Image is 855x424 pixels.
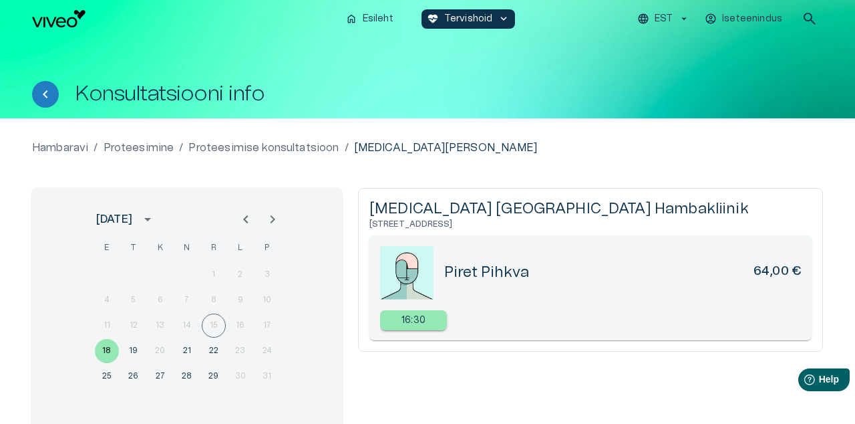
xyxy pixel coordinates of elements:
button: EST [635,9,692,29]
p: / [94,140,98,156]
button: Tagasi [32,81,59,108]
img: Viveo logo [32,10,85,27]
span: esmaspäev [95,235,119,261]
div: [DATE] [96,211,132,227]
button: calendar view is open, switch to year view [136,208,159,231]
p: Esileht [363,12,393,26]
button: 19 [122,339,146,363]
h6: 64,00 € [753,263,801,282]
span: ecg_heart [427,13,439,25]
p: EST [655,12,673,26]
button: homeEsileht [340,9,400,29]
div: 16:30 [380,310,447,330]
button: 25 [95,364,119,389]
button: Next month [259,206,286,233]
a: Proteesimise konsultatsioon [188,140,339,156]
button: 28 [175,364,199,389]
a: Select new timeslot for rescheduling [380,310,447,330]
span: kolmapäev [148,235,172,261]
button: 29 [202,364,226,389]
h6: [STREET_ADDRESS] [369,219,812,230]
img: doctorPlaceholder-c7454151.jpeg [380,246,434,300]
button: open search modal [796,5,823,32]
a: Proteesimine [104,140,174,156]
p: [MEDICAL_DATA][PERSON_NAME] [354,140,537,156]
button: 27 [148,364,172,389]
iframe: Help widget launcher [751,363,855,401]
button: Iseteenindus [703,9,786,29]
button: 22 [202,339,226,363]
span: pühapäev [255,235,279,261]
a: Hambaravi [32,140,88,156]
h5: [MEDICAL_DATA] [GEOGRAPHIC_DATA] Hambakliinik [369,199,812,219]
h5: Piret Pihkva [444,263,529,282]
p: / [345,140,349,156]
span: keyboard_arrow_down [498,13,510,25]
span: search [802,11,818,27]
p: Iseteenindus [722,12,782,26]
p: Tervishoid [444,12,493,26]
h1: Konsultatsiooni info [75,82,265,106]
span: neljapäev [175,235,199,261]
span: home [345,13,357,25]
button: 26 [122,364,146,389]
button: 18 [95,339,119,363]
span: teisipäev [122,235,146,261]
button: ecg_heartTervishoidkeyboard_arrow_down [421,9,516,29]
span: reede [202,235,226,261]
p: / [179,140,183,156]
a: Navigate to homepage [32,10,335,27]
button: 21 [175,339,199,363]
span: laupäev [228,235,252,261]
p: 16:30 [401,314,425,328]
